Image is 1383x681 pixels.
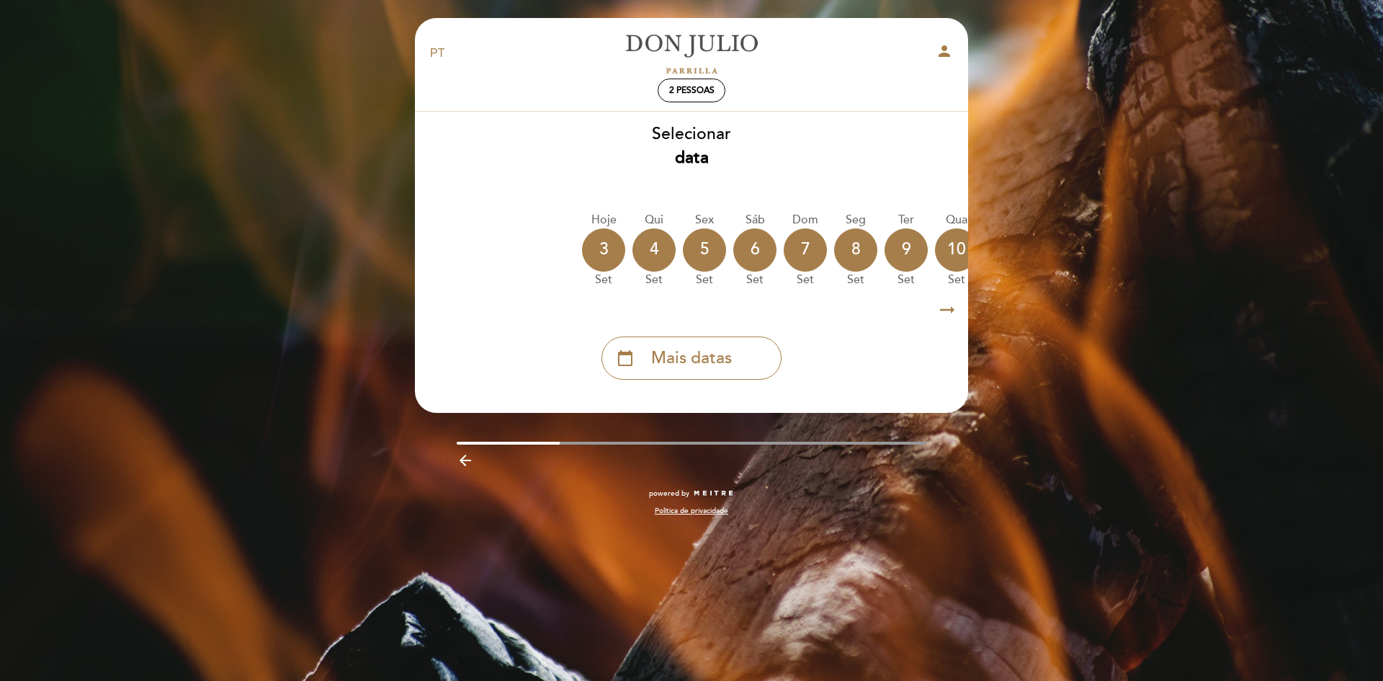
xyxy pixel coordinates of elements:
[683,212,726,228] div: Sex
[617,346,634,370] i: calendar_today
[457,452,474,469] i: arrow_backward
[935,212,978,228] div: Qua
[733,212,776,228] div: Sáb
[414,123,969,170] div: Selecionar
[632,272,676,288] div: set
[601,34,782,74] a: [PERSON_NAME]
[582,272,625,288] div: set
[733,228,776,272] div: 6
[651,347,732,370] span: Mais datas
[935,272,978,288] div: set
[675,148,709,168] b: data
[936,295,958,326] i: arrow_right_alt
[784,228,827,272] div: 7
[784,212,827,228] div: Dom
[834,272,877,288] div: set
[582,212,625,228] div: Hoje
[784,272,827,288] div: set
[936,43,953,60] i: person
[632,212,676,228] div: Qui
[632,228,676,272] div: 4
[935,228,978,272] div: 10
[885,228,928,272] div: 9
[649,489,689,499] span: powered by
[885,272,928,288] div: set
[649,489,734,499] a: powered by
[936,43,953,65] button: person
[655,506,728,516] a: Política de privacidade
[683,272,726,288] div: set
[582,228,625,272] div: 3
[733,272,776,288] div: set
[834,228,877,272] div: 8
[693,490,734,497] img: MEITRE
[885,212,928,228] div: Ter
[669,85,715,96] span: 2 pessoas
[834,212,877,228] div: Seg
[683,228,726,272] div: 5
